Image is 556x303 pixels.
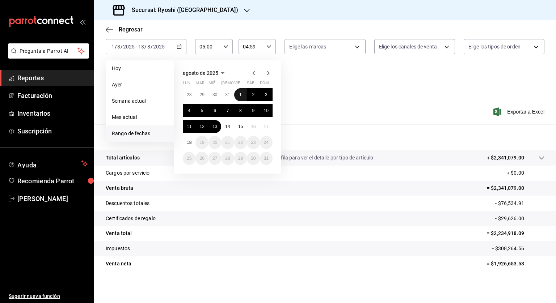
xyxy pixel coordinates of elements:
[212,124,217,129] abbr: 13 de agosto de 2025
[195,81,204,88] abbr: martes
[234,136,247,149] button: 22 de agosto de 2025
[112,65,168,72] span: Hoy
[239,92,242,97] abbr: 1 de agosto de 2025
[106,169,150,177] p: Cargos por servicio
[126,6,238,14] h3: Sucursal: Ryoshi ([GEOGRAPHIC_DATA])
[195,136,208,149] button: 19 de agosto de 2025
[136,44,137,50] span: -
[17,91,88,101] span: Facturación
[112,114,168,121] span: Mes actual
[115,44,117,50] span: /
[221,88,234,101] button: 31 de julio de 2025
[221,104,234,117] button: 7 de agosto de 2025
[260,152,273,165] button: 31 de agosto de 2025
[234,120,247,133] button: 15 de agosto de 2025
[234,81,240,88] abbr: viernes
[117,44,121,50] input: --
[9,293,88,300] span: Sugerir nueva función
[208,152,221,165] button: 27 de agosto de 2025
[487,260,544,268] p: = $1,926,653.53
[111,44,115,50] input: --
[212,156,217,161] abbr: 27 de agosto de 2025
[106,245,130,252] p: Impuestos
[487,184,544,192] p: = $2,341,079.00
[487,230,544,237] p: = $2,234,918.09
[487,154,524,162] p: + $2,341,079.00
[183,136,195,149] button: 18 de agosto de 2025
[221,152,234,165] button: 28 de agosto de 2025
[234,104,247,117] button: 8 de agosto de 2025
[208,88,221,101] button: 30 de julio de 2025
[214,108,216,113] abbr: 6 de agosto de 2025
[221,136,234,149] button: 21 de agosto de 2025
[17,176,88,186] span: Recomienda Parrot
[151,44,153,50] span: /
[238,156,243,161] abbr: 29 de agosto de 2025
[225,140,230,145] abbr: 21 de agosto de 2025
[144,44,147,50] span: /
[251,140,256,145] abbr: 23 de agosto de 2025
[264,140,269,145] abbr: 24 de agosto de 2025
[208,104,221,117] button: 6 de agosto de 2025
[234,88,247,101] button: 1 de agosto de 2025
[252,92,254,97] abbr: 2 de agosto de 2025
[238,140,243,145] abbr: 22 de agosto de 2025
[260,81,269,88] abbr: domingo
[106,26,143,33] button: Regresar
[253,154,374,162] p: Da clic en la fila para ver el detalle por tipo de artículo
[106,154,140,162] p: Total artículos
[225,92,230,97] abbr: 31 de julio de 2025
[20,47,78,55] span: Pregunta a Parrot AI
[212,140,217,145] abbr: 20 de agosto de 2025
[183,104,195,117] button: 4 de agosto de 2025
[106,133,544,142] p: Resumen
[106,200,149,207] p: Descuentos totales
[187,140,191,145] abbr: 18 de agosto de 2025
[153,44,165,50] input: ----
[183,152,195,165] button: 25 de agosto de 2025
[507,169,544,177] p: + $0.00
[247,152,260,165] button: 30 de agosto de 2025
[80,19,85,25] button: open_drawer_menu
[247,88,260,101] button: 2 de agosto de 2025
[112,130,168,137] span: Rango de fechas
[187,156,191,161] abbr: 25 de agosto de 2025
[234,152,247,165] button: 29 de agosto de 2025
[195,104,208,117] button: 5 de agosto de 2025
[106,184,133,192] p: Venta bruta
[251,156,256,161] abbr: 30 de agosto de 2025
[17,159,79,168] span: Ayuda
[5,52,89,60] a: Pregunta a Parrot AI
[112,97,168,105] span: Semana actual
[260,88,273,101] button: 3 de agosto de 2025
[17,108,88,118] span: Inventarios
[208,81,215,88] abbr: miércoles
[183,88,195,101] button: 28 de julio de 2025
[187,92,191,97] abbr: 28 de julio de 2025
[225,124,230,129] abbr: 14 de agosto de 2025
[260,120,273,133] button: 17 de agosto de 2025
[199,124,204,129] abbr: 12 de agosto de 2025
[183,120,195,133] button: 11 de agosto de 2025
[17,126,88,136] span: Suscripción
[221,81,264,88] abbr: jueves
[119,26,143,33] span: Regresar
[106,215,156,222] p: Certificados de regalo
[264,124,269,129] abbr: 17 de agosto de 2025
[495,215,544,222] p: - $29,626.00
[199,140,204,145] abbr: 19 de agosto de 2025
[199,156,204,161] abbr: 26 de agosto de 2025
[468,43,521,50] span: Elige los tipos de orden
[199,92,204,97] abbr: 29 de julio de 2025
[221,120,234,133] button: 14 de agosto de 2025
[264,108,269,113] abbr: 10 de agosto de 2025
[495,107,544,116] button: Exportar a Excel
[495,200,544,207] p: - $76,534.91
[264,156,269,161] abbr: 31 de agosto de 2025
[289,43,326,50] span: Elige las marcas
[247,81,254,88] abbr: sábado
[212,92,217,97] abbr: 30 de julio de 2025
[17,194,88,204] span: [PERSON_NAME]
[239,108,242,113] abbr: 8 de agosto de 2025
